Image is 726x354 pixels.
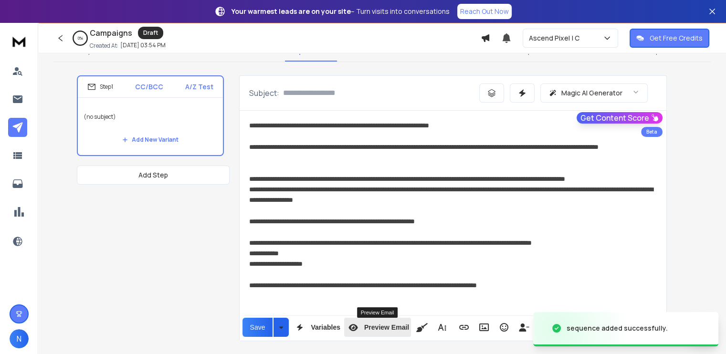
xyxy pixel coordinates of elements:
[10,329,29,348] button: N
[309,323,342,332] span: Variables
[231,7,450,16] p: – Turn visits into conversations
[344,318,411,337] button: Preview Email
[413,318,431,337] button: Clean HTML
[138,27,163,39] div: Draft
[475,318,493,337] button: Insert Image (Ctrl+P)
[561,88,622,98] p: Magic AI Generator
[357,307,398,318] div: Preview Email
[10,32,29,50] img: logo
[529,33,583,43] p: Ascend Pixel | C
[231,7,351,16] strong: Your warmest leads are on your site
[515,318,533,337] button: Insert Unsubscribe Link
[115,130,186,149] button: Add New Variant
[495,318,513,337] button: Emoticons
[460,7,509,16] p: Reach Out Now
[87,83,113,91] div: Step 1
[242,318,273,337] button: Save
[567,323,668,333] div: sequence added successfully.
[630,29,709,48] button: Get Free Credits
[77,75,224,156] li: Step1CC/BCCA/Z Test(no subject)Add New Variant
[650,33,703,43] p: Get Free Credits
[577,112,663,124] button: Get Content Score
[185,82,213,92] p: A/Z Test
[90,27,132,39] h1: Campaigns
[90,42,118,50] p: Created At:
[77,166,230,185] button: Add Step
[249,87,279,99] p: Subject:
[120,42,166,49] p: [DATE] 03:54 PM
[641,127,663,137] div: Beta
[540,83,648,103] button: Magic AI Generator
[457,4,512,19] a: Reach Out Now
[84,104,217,130] p: (no subject)
[455,318,473,337] button: Insert Link (Ctrl+K)
[362,323,411,332] span: Preview Email
[78,35,83,41] p: 0 %
[135,82,163,92] p: CC/BCC
[433,318,451,337] button: More Text
[291,318,342,337] button: Variables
